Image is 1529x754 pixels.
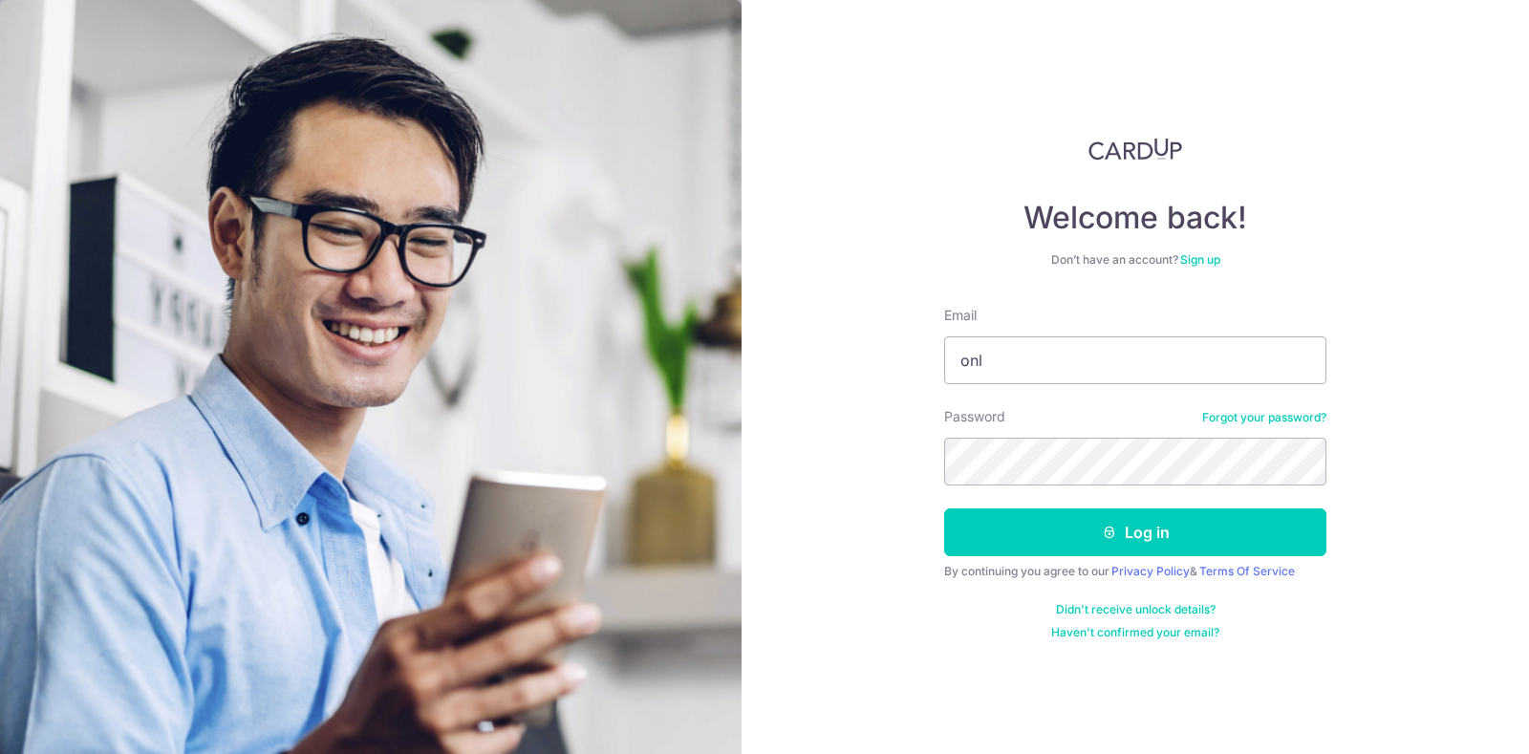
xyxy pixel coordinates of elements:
a: Privacy Policy [1111,564,1190,578]
a: Forgot your password? [1202,410,1326,425]
img: CardUp Logo [1088,138,1182,161]
h4: Welcome back! [944,199,1326,237]
div: By continuing you agree to our & [944,564,1326,579]
label: Email [944,306,977,325]
a: Haven't confirmed your email? [1051,625,1219,640]
input: Enter your Email [944,336,1326,384]
button: Log in [944,508,1326,556]
a: Sign up [1180,252,1220,267]
a: Terms Of Service [1199,564,1295,578]
label: Password [944,407,1005,426]
a: Didn't receive unlock details? [1056,602,1216,617]
div: Don’t have an account? [944,252,1326,268]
